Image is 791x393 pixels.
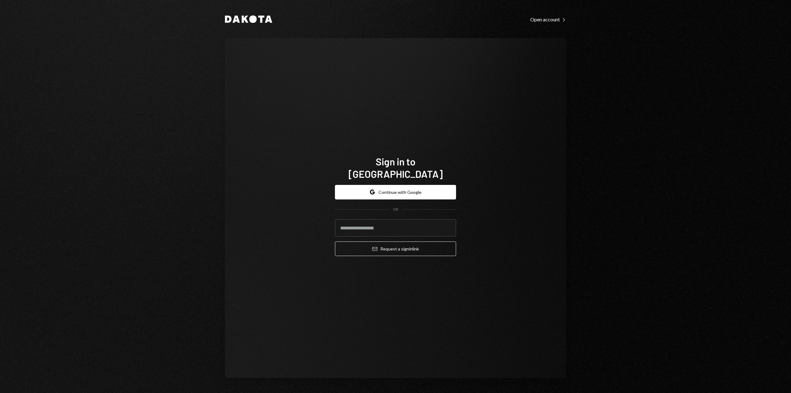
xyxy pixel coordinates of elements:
[335,155,456,180] h1: Sign in to [GEOGRAPHIC_DATA]
[335,241,456,256] button: Request a signinlink
[393,207,398,212] div: OR
[335,185,456,199] button: Continue with Google
[530,16,566,23] a: Open account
